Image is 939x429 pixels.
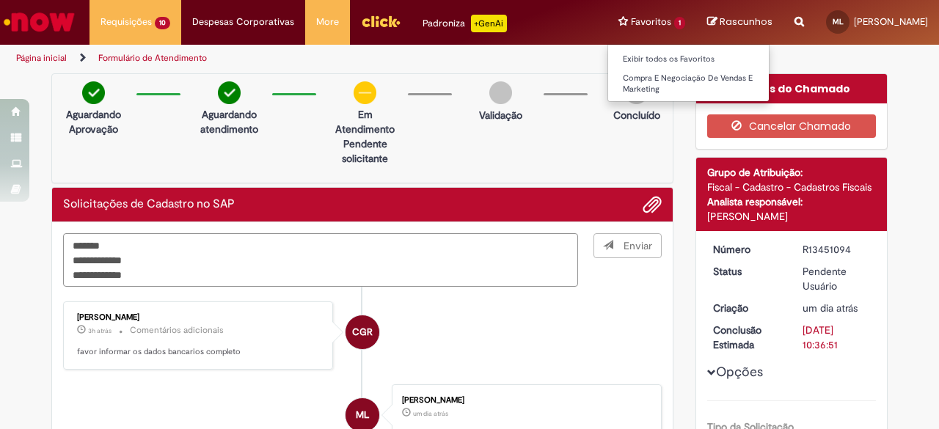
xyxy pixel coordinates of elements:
button: Cancelar Chamado [707,114,877,138]
a: Rascunhos [707,15,772,29]
span: Favoritos [631,15,671,29]
p: Pendente solicitante [329,136,401,166]
div: [DATE] 10:36:51 [803,323,871,352]
div: [PERSON_NAME] [402,396,646,405]
time: 27/08/2025 09:36:46 [803,301,858,315]
a: Página inicial [16,52,67,64]
span: [PERSON_NAME] [854,15,928,28]
span: Despesas Corporativas [192,15,294,29]
span: ML [833,17,844,26]
span: um dia atrás [803,301,858,315]
p: Aguardando atendimento [194,107,265,136]
span: 3h atrás [88,326,112,335]
div: Camila Garcia Rafael [346,315,379,349]
div: Analista responsável: [707,194,877,209]
time: 28/08/2025 08:22:03 [88,326,112,335]
div: Pendente Usuário [803,264,871,293]
div: [PERSON_NAME] [707,209,877,224]
span: CGR [352,315,373,350]
div: 27/08/2025 09:36:46 [803,301,871,315]
div: Padroniza [423,15,507,32]
div: Grupo de Atribuição: [707,165,877,180]
dt: Número [702,242,792,257]
div: [PERSON_NAME] [77,313,321,322]
dt: Criação [702,301,792,315]
span: um dia atrás [413,409,448,418]
p: Concluído [613,108,660,122]
p: favor informar os dados bancarios completo [77,346,321,358]
p: Validação [479,108,522,122]
div: Fiscal - Cadastro - Cadastros Fiscais [707,180,877,194]
a: Compra E Negociação De Vendas E Marketing [608,70,770,98]
span: 10 [155,17,170,29]
p: +GenAi [471,15,507,32]
span: More [316,15,339,29]
p: Aguardando Aprovação [58,107,129,136]
img: img-circle-grey.png [489,81,512,104]
span: Rascunhos [720,15,772,29]
ul: Favoritos [607,44,770,102]
img: click_logo_yellow_360x200.png [361,10,401,32]
a: Formulário de Atendimento [98,52,207,64]
button: Adicionar anexos [643,195,662,214]
img: ServiceNow [1,7,77,37]
h2: Solicitações de Cadastro no SAP Histórico de tíquete [63,198,235,211]
a: Exibir todos os Favoritos [608,51,770,67]
img: check-circle-green.png [218,81,241,104]
p: Em Atendimento [329,107,401,136]
span: 1 [674,17,685,29]
div: Opções do Chamado [696,74,888,103]
textarea: Digite sua mensagem aqui... [63,233,578,287]
div: R13451094 [803,242,871,257]
img: check-circle-green.png [82,81,105,104]
span: Requisições [101,15,152,29]
ul: Trilhas de página [11,45,615,72]
small: Comentários adicionais [130,324,224,337]
dt: Status [702,264,792,279]
img: circle-minus.png [354,81,376,104]
dt: Conclusão Estimada [702,323,792,352]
